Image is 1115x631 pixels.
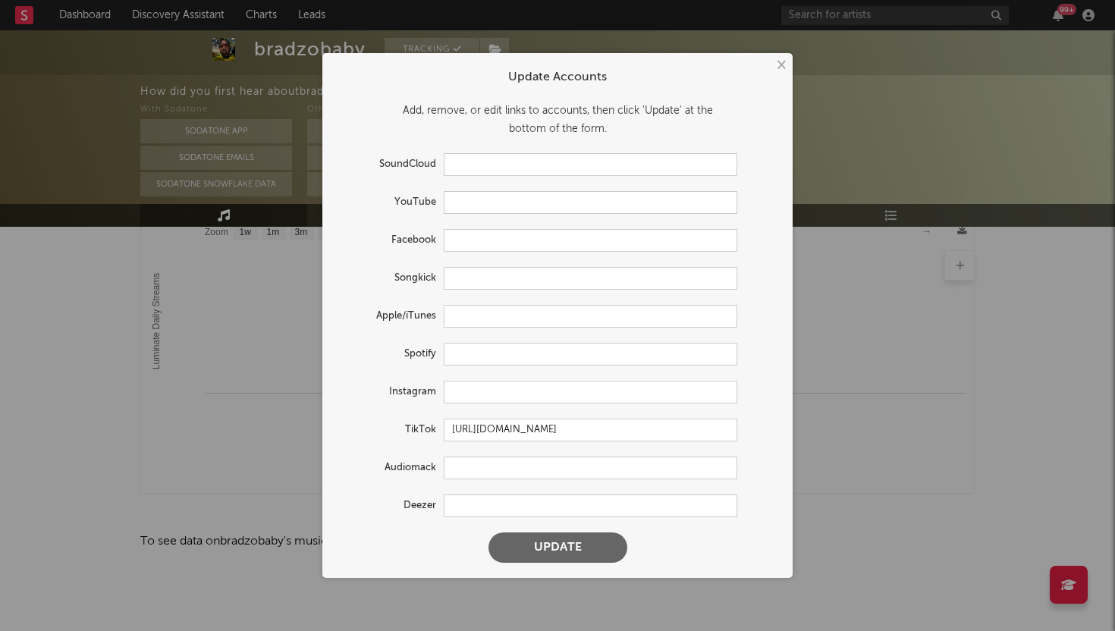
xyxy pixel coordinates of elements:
div: Add, remove, or edit links to accounts, then click 'Update' at the bottom of the form. [338,102,777,138]
label: Apple/iTunes [338,307,444,325]
label: YouTube [338,193,444,212]
button: × [772,57,789,74]
label: TikTok [338,421,444,439]
label: Deezer [338,497,444,515]
label: Audiomack [338,459,444,477]
label: SoundCloud [338,155,444,174]
label: Songkick [338,269,444,287]
label: Instagram [338,383,444,401]
div: Update Accounts [338,68,777,86]
label: Facebook [338,231,444,250]
label: Spotify [338,345,444,363]
button: Update [488,532,627,563]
